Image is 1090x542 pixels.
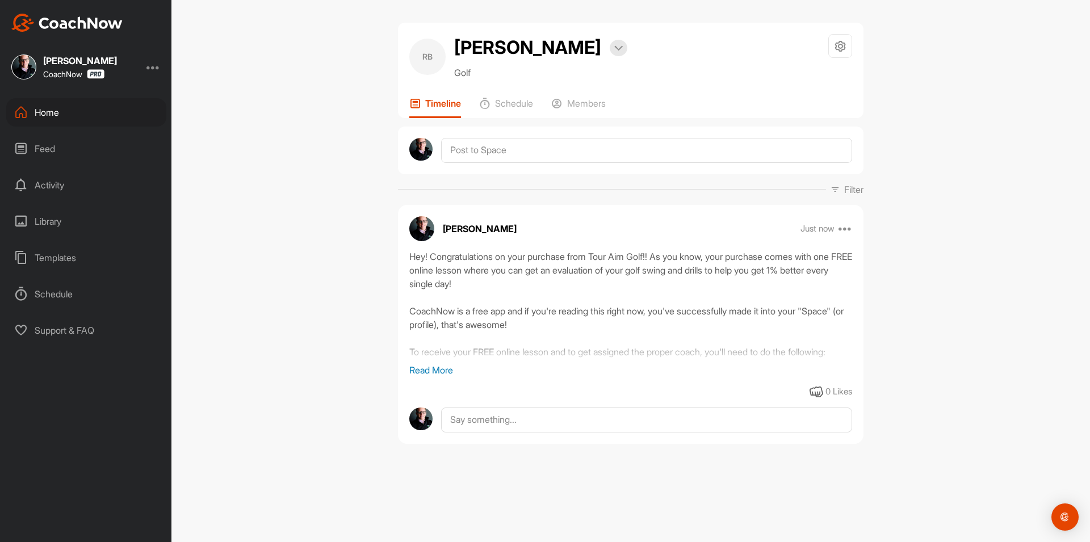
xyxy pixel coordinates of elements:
div: CoachNow [43,69,104,79]
img: CoachNow [11,14,123,32]
div: Home [6,98,166,127]
div: RB [409,39,446,75]
p: Filter [844,183,863,196]
img: avatar [409,138,433,161]
p: Golf [454,66,627,79]
div: Templates [6,243,166,272]
img: avatar [409,407,433,431]
img: avatar [409,216,434,241]
div: Hey! Congratulations on your purchase from Tour Aim Golf!! As you know, your purchase comes with ... [409,250,852,363]
img: CoachNow Pro [87,69,104,79]
p: Members [567,98,606,109]
div: Support & FAQ [6,316,166,344]
p: Read More [409,363,852,377]
div: Feed [6,135,166,163]
img: arrow-down [614,45,623,51]
img: square_d7b6dd5b2d8b6df5777e39d7bdd614c0.jpg [11,54,36,79]
p: Just now [800,223,835,234]
div: Open Intercom Messenger [1051,503,1079,531]
div: Activity [6,171,166,199]
h2: [PERSON_NAME] [454,34,601,61]
div: Library [6,207,166,236]
p: [PERSON_NAME] [443,222,517,236]
div: 0 Likes [825,385,852,398]
div: Schedule [6,280,166,308]
p: Timeline [425,98,461,109]
p: Schedule [495,98,533,109]
div: [PERSON_NAME] [43,56,117,65]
